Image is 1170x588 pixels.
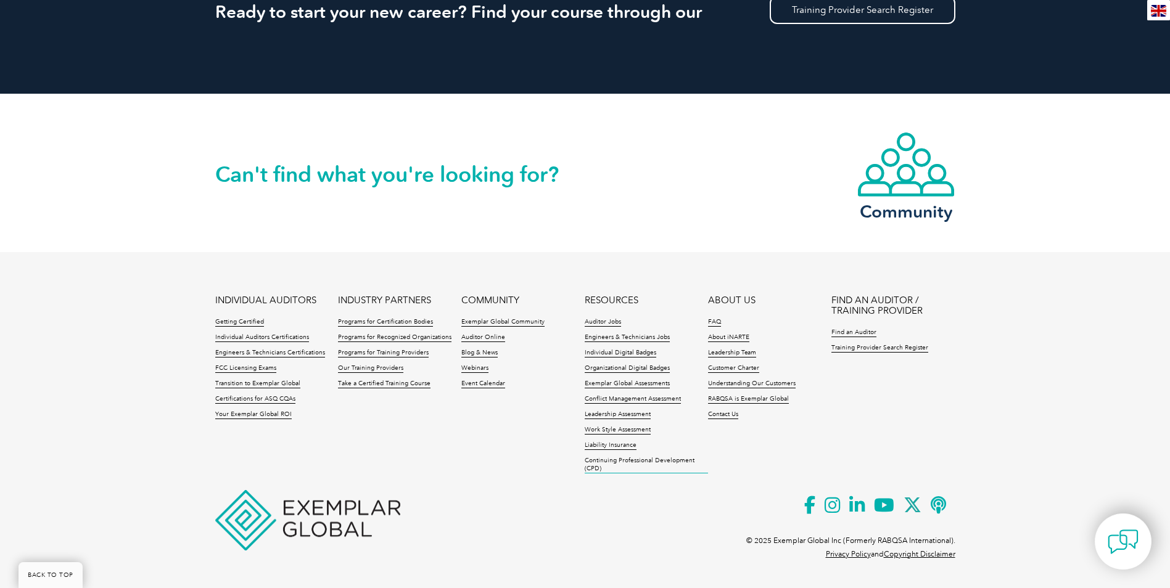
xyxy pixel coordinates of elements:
[831,329,876,337] a: Find an Auditor
[708,364,759,373] a: Customer Charter
[338,364,403,373] a: Our Training Providers
[461,380,505,388] a: Event Calendar
[338,318,433,327] a: Programs for Certification Bodies
[585,395,681,404] a: Conflict Management Assessment
[708,333,749,342] a: About iNARTE
[884,550,955,558] a: Copyright Disclaimer
[708,410,738,419] a: Contact Us
[461,318,545,327] a: Exemplar Global Community
[215,490,400,550] img: Exemplar Global
[708,349,756,357] a: Leadership Team
[585,349,656,357] a: Individual Digital Badges
[215,410,292,419] a: Your Exemplar Global ROI
[826,547,955,561] p: and
[857,131,955,219] a: Community
[826,550,871,558] a: Privacy Policy
[338,380,431,388] a: Take a Certified Training Course
[708,318,721,327] a: FAQ
[585,441,636,450] a: Liability Insurance
[215,318,264,327] a: Getting Certified
[585,364,670,373] a: Organizational Digital Badges
[215,380,300,388] a: Transition to Exemplar Global
[585,410,651,419] a: Leadership Assessment
[338,295,431,306] a: INDUSTRY PARTNERS
[338,333,451,342] a: Programs for Recognized Organizations
[215,349,325,357] a: Engineers & Technicians Certifications
[215,295,316,306] a: INDIVIDUAL AUDITORS
[585,380,670,388] a: Exemplar Global Assessments
[19,562,83,588] a: BACK TO TOP
[215,2,955,22] h2: Ready to start your new career? Find your course through our
[215,165,585,184] h2: Can't find what you're looking for?
[585,457,708,473] a: Continuing Professional Development (CPD)
[857,204,955,219] h3: Community
[831,344,928,353] a: Training Provider Search Register
[338,349,429,357] a: Programs for Training Providers
[746,534,955,547] p: © 2025 Exemplar Global Inc (Formerly RABQSA International).
[708,395,789,404] a: RABQSA is Exemplar Global
[831,295,955,316] a: FIND AN AUDITOR / TRAINING PROVIDER
[857,131,955,198] img: icon-community.webp
[1151,5,1166,17] img: en
[215,395,295,404] a: Certifications for ASQ CQAs
[461,349,498,357] a: Blog & News
[585,295,638,306] a: RESOURCES
[585,333,670,342] a: Engineers & Technicians Jobs
[215,364,276,373] a: FCC Licensing Exams
[461,333,505,342] a: Auditor Online
[585,426,651,435] a: Work Style Assessment
[461,295,519,306] a: COMMUNITY
[708,380,796,388] a: Understanding Our Customers
[585,318,621,327] a: Auditor Jobs
[1108,526,1139,557] img: contact-chat.png
[461,364,488,373] a: Webinars
[708,295,756,306] a: ABOUT US
[215,333,309,342] a: Individual Auditors Certifications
